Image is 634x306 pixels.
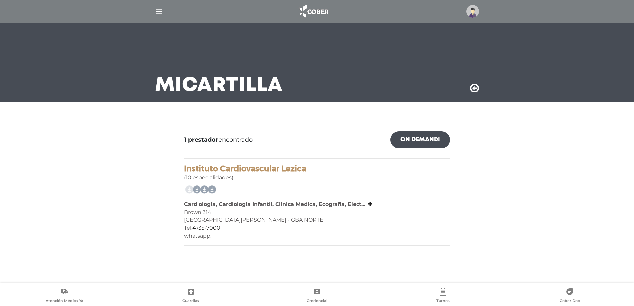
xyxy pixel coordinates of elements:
img: logo_cober_home-white.png [296,3,331,19]
h4: Instituto Cardiovascular Lezica [184,164,450,174]
a: Guardias [127,288,254,305]
a: Cober Doc [507,288,633,305]
img: Cober_menu-lines-white.svg [155,7,163,16]
div: Brown 314 [184,208,450,216]
a: Atención Médica Ya [1,288,127,305]
div: (10 especialidades) [184,164,450,182]
span: Credencial [307,298,327,304]
a: Turnos [380,288,506,305]
span: Guardias [182,298,199,304]
a: On Demand! [390,131,450,148]
span: Turnos [436,298,450,304]
h3: Mi Cartilla [155,77,283,94]
span: encontrado [184,135,253,144]
b: Cardiologia, Cardiologia Infantil, Clinica Medica, Ecografia, Elect... [184,201,365,207]
b: 1 prestador [184,136,218,143]
span: Cober Doc [560,298,580,304]
div: whatsapp: [184,232,450,240]
img: profile-placeholder.svg [466,5,479,18]
span: Atención Médica Ya [46,298,83,304]
div: Tel: [184,224,450,232]
a: 4735-7000 [192,225,220,231]
div: [GEOGRAPHIC_DATA][PERSON_NAME] - GBA NORTE [184,216,450,224]
a: Credencial [254,288,380,305]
